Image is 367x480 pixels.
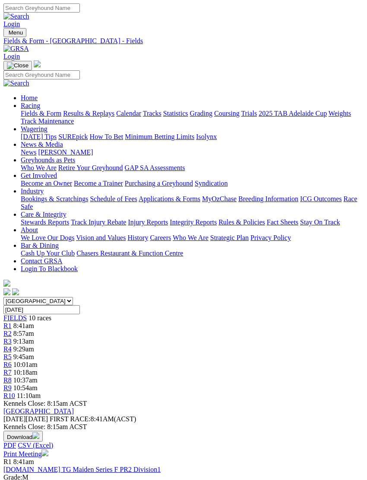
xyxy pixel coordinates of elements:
[3,45,29,53] img: GRSA
[58,164,123,171] a: Retire Your Greyhound
[3,338,12,345] a: R3
[34,60,41,67] img: logo-grsa-white.png
[3,431,43,442] button: Download
[3,407,74,415] a: [GEOGRAPHIC_DATA]
[3,20,20,28] a: Login
[3,423,364,431] div: Kennels Close: 8:15am ACST
[143,110,161,117] a: Tracks
[238,195,298,202] a: Breeding Information
[12,288,19,295] img: twitter.svg
[13,322,34,329] span: 8:41am
[28,314,51,322] span: 10 races
[3,345,12,353] span: R4
[21,148,36,156] a: News
[76,234,126,241] a: Vision and Values
[13,338,34,345] span: 9:13am
[58,133,88,140] a: SUREpick
[71,218,126,226] a: Track Injury Rebate
[3,330,12,337] a: R2
[3,392,15,399] span: R10
[21,195,357,210] a: Race Safe
[300,218,340,226] a: Stay On Track
[3,376,12,384] a: R8
[3,3,80,13] input: Search
[150,234,171,241] a: Careers
[3,400,87,407] span: Kennels Close: 8:15am ACST
[21,249,75,257] a: Cash Up Your Club
[170,218,217,226] a: Integrity Reports
[196,133,217,140] a: Isolynx
[13,384,38,392] span: 10:54am
[18,442,53,449] a: CSV (Excel)
[21,249,364,257] div: Bar & Dining
[3,415,26,423] span: [DATE]
[21,180,72,187] a: Become an Owner
[3,442,364,449] div: Download
[90,133,123,140] a: How To Bet
[210,234,249,241] a: Strategic Plan
[173,234,209,241] a: Who We Are
[21,195,364,211] div: Industry
[21,117,74,125] a: Track Maintenance
[195,180,228,187] a: Syndication
[21,141,63,148] a: News & Media
[21,164,57,171] a: Who We Are
[125,164,185,171] a: GAP SA Assessments
[3,361,12,368] a: R6
[3,415,48,423] span: [DATE]
[3,384,12,392] span: R9
[128,218,168,226] a: Injury Reports
[76,249,183,257] a: Chasers Restaurant & Function Centre
[202,195,237,202] a: MyOzChase
[214,110,240,117] a: Coursing
[9,29,23,36] span: Menu
[3,442,16,449] a: PDF
[3,369,12,376] a: R7
[139,195,200,202] a: Applications & Forms
[3,288,10,295] img: facebook.svg
[32,432,39,439] img: download.svg
[3,458,12,465] span: R1
[259,110,327,117] a: 2025 TAB Adelaide Cup
[3,314,27,322] span: FIELDS
[13,330,34,337] span: 8:57am
[13,353,34,360] span: 9:45am
[17,392,41,399] span: 11:10am
[21,226,38,234] a: About
[63,110,114,117] a: Results & Replays
[218,218,265,226] a: Rules & Policies
[13,369,38,376] span: 10:18am
[41,449,48,456] img: printer.svg
[21,125,47,133] a: Wagering
[21,257,62,265] a: Contact GRSA
[7,62,28,69] img: Close
[3,79,29,87] img: Search
[21,156,75,164] a: Greyhounds as Pets
[50,415,136,423] span: 8:41AM(ACST)
[38,148,93,156] a: [PERSON_NAME]
[125,133,194,140] a: Minimum Betting Limits
[21,187,44,195] a: Industry
[116,110,141,117] a: Calendar
[300,195,342,202] a: ICG Outcomes
[125,180,193,187] a: Purchasing a Greyhound
[3,466,161,473] a: [DOMAIN_NAME] TG Maiden Series F PR2 Division1
[190,110,212,117] a: Grading
[3,305,80,314] input: Select date
[329,110,351,117] a: Weights
[21,172,57,179] a: Get Involved
[3,353,12,360] a: R5
[21,164,364,172] div: Greyhounds as Pets
[21,102,40,109] a: Racing
[163,110,188,117] a: Statistics
[3,450,48,458] a: Print Meeting
[13,458,34,465] span: 8:41am
[127,234,148,241] a: History
[250,234,291,241] a: Privacy Policy
[3,322,12,329] a: R1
